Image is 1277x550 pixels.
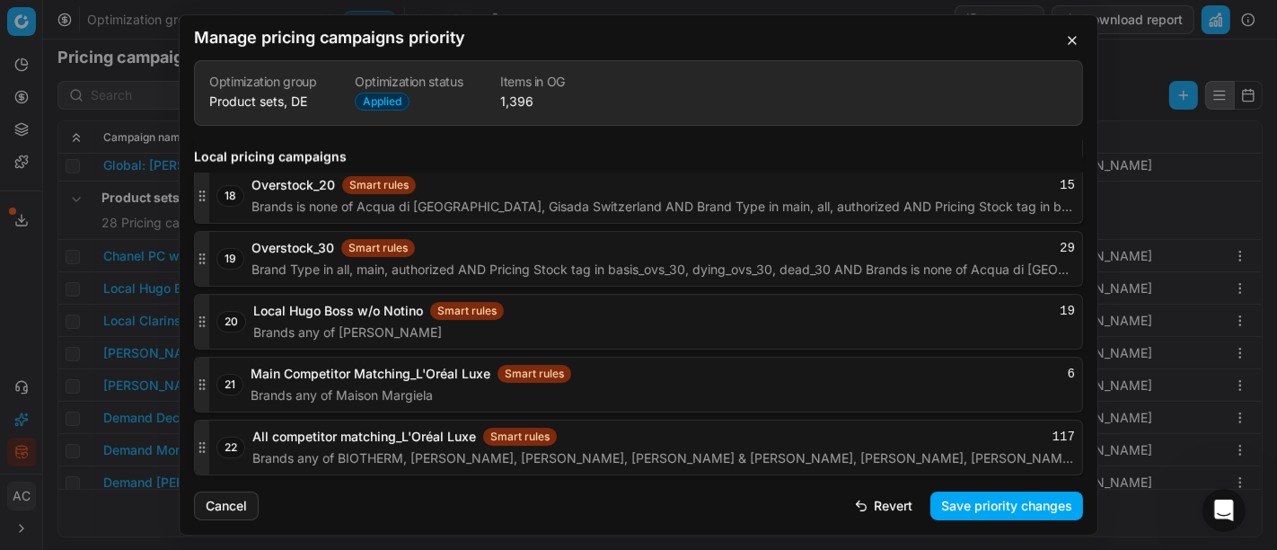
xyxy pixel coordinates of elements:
span: Smart rules [341,239,415,257]
button: Save priority changes [930,492,1083,520]
iframe: Intercom live chat [1202,489,1246,532]
dt: Optimization status [355,75,486,88]
button: Overstock_30 [251,239,334,257]
button: Cancel [194,492,259,520]
h2: Manage pricing campaigns priority [194,30,1083,46]
span: Smart rules [498,365,571,383]
span: Brand Type in all, main, authorized AND Pricing Stock tag in basis_ovs_30, dying_ovs_30, dead_30 ... [251,261,1075,279]
span: Brands is none of Acqua di [GEOGRAPHIC_DATA], Gisada Switzerland AND Brand Type in main, all, aut... [251,198,1075,216]
dd: Product sets, DE [209,93,340,111]
dt: Optimization group [209,75,340,89]
span: Applied [355,93,410,111]
span: Smart rules [483,428,557,446]
span: 6 [1068,367,1075,381]
span: Brands any of BIOTHERM, [PERSON_NAME], [PERSON_NAME], [PERSON_NAME] & [PERSON_NAME], [PERSON_NAME... [252,449,1075,467]
span: 22 [216,437,245,458]
span: Brands any of [PERSON_NAME] [253,324,442,342]
span: 20 [216,311,246,333]
span: Smart rules [430,302,504,320]
span: Brands any of Maison Margiela [251,386,433,404]
span: 19 [216,248,244,270]
span: 19 [1060,304,1075,318]
button: Local Hugo Boss w/o Notino [253,302,423,320]
button: Overstock_20 [251,176,335,194]
dd: 1,396 [500,93,631,111]
button: Revert [843,492,923,520]
span: 18 [216,185,244,207]
button: Main Competitor Matching_L'Oréal Luxe [251,365,490,383]
button: All competitor matching_L'Oréal Luxe [252,428,476,446]
span: 15 [1060,178,1075,192]
dt: Items in OG [500,75,631,89]
span: 29 [1060,241,1075,255]
span: Smart rules [342,176,416,194]
span: 21 [216,374,243,395]
span: 117 [1052,430,1075,444]
h4: Local pricing campaigns [194,147,1083,165]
